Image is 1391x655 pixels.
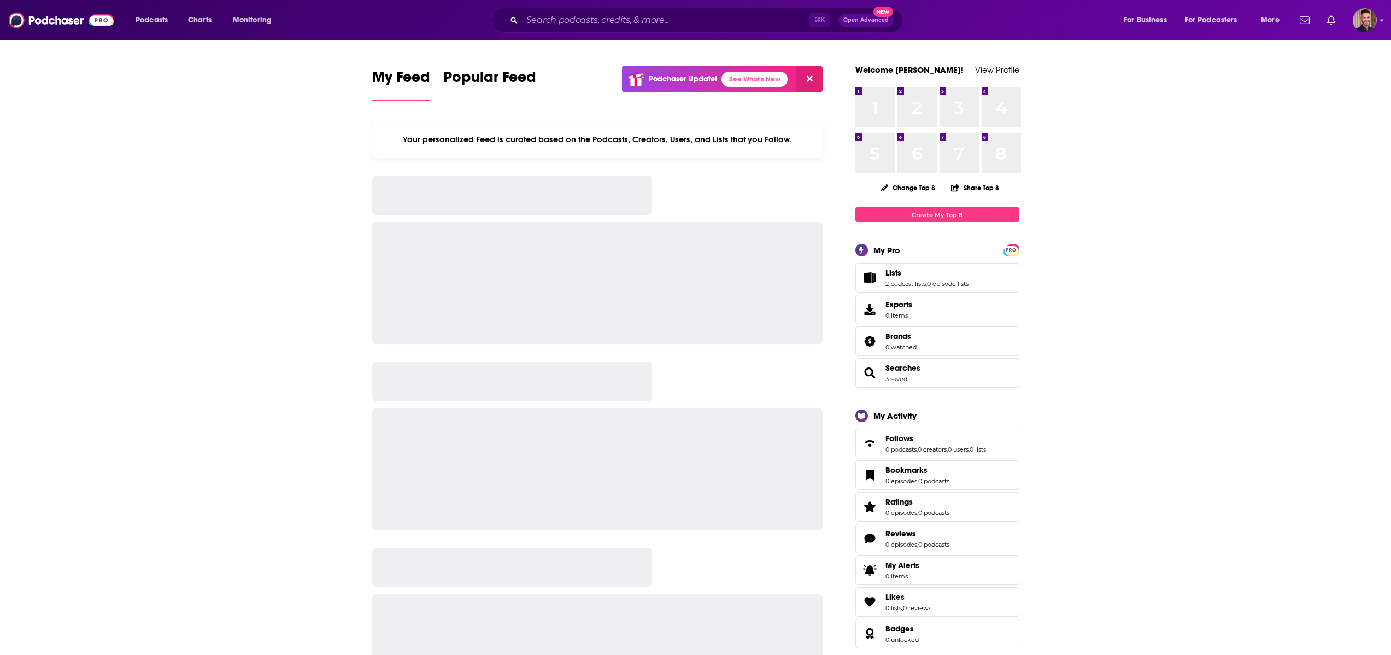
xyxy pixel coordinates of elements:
a: Searches [885,363,920,373]
button: Share Top 8 [950,177,1000,198]
button: open menu [225,11,286,29]
a: See What's New [721,72,788,87]
a: 0 lists [970,446,986,453]
span: , [902,604,903,612]
a: 0 podcasts [918,477,949,485]
span: Badges [885,624,914,634]
span: My Alerts [885,560,919,570]
a: My Feed [372,68,430,101]
span: Ratings [855,492,1019,522]
div: My Pro [873,245,900,255]
a: 3 saved [885,375,907,383]
a: 0 users [948,446,969,453]
a: Lists [859,270,881,285]
a: 2 podcast lists [885,280,926,288]
span: For Business [1124,13,1167,28]
span: Likes [855,587,1019,617]
span: Brands [885,331,911,341]
a: Show notifications dropdown [1295,11,1314,30]
span: 0 items [885,572,919,580]
span: , [917,509,918,517]
a: Show notifications dropdown [1323,11,1340,30]
span: Likes [885,592,905,602]
a: Bookmarks [885,465,949,475]
a: Likes [859,594,881,610]
a: Welcome [PERSON_NAME]! [855,65,964,75]
span: Popular Feed [443,68,536,93]
a: Follows [885,434,986,443]
a: 0 creators [918,446,947,453]
a: 0 episodes [885,477,917,485]
a: Create My Top 8 [855,207,1019,222]
span: , [917,446,918,453]
a: 0 watched [885,343,917,351]
a: Badges [859,626,881,641]
span: Logged in as benmcconaghy [1353,8,1377,32]
img: Podchaser - Follow, Share and Rate Podcasts [9,10,114,31]
button: open menu [1253,11,1293,29]
span: Searches [855,358,1019,388]
div: Your personalized Feed is curated based on the Podcasts, Creators, Users, and Lists that you Follow. [372,121,823,158]
a: Lists [885,268,969,278]
span: New [873,7,893,17]
a: Exports [855,295,1019,324]
span: More [1261,13,1280,28]
a: Reviews [885,529,949,539]
a: Ratings [885,497,949,507]
span: 0 items [885,312,912,319]
span: Charts [188,13,212,28]
span: , [947,446,948,453]
a: Likes [885,592,931,602]
p: Podchaser Update! [649,74,717,84]
a: Searches [859,365,881,381]
span: Open Advanced [843,17,889,23]
span: Badges [855,619,1019,648]
a: View Profile [975,65,1019,75]
span: Follows [885,434,913,443]
span: Exports [885,300,912,309]
a: 0 episode lists [927,280,969,288]
img: User Profile [1353,8,1377,32]
span: Exports [859,302,881,317]
button: Open AdvancedNew [838,14,894,27]
span: PRO [1005,246,1018,254]
span: Follows [855,429,1019,458]
span: Lists [855,263,1019,293]
button: open menu [1178,11,1253,29]
span: , [926,280,927,288]
a: Brands [885,331,917,341]
span: Monitoring [233,13,272,28]
a: PRO [1005,245,1018,254]
a: My Alerts [855,555,1019,585]
a: Brands [859,334,881,349]
span: Reviews [885,529,916,539]
span: , [917,541,918,548]
button: open menu [1116,11,1181,29]
span: For Podcasters [1185,13,1237,28]
span: Bookmarks [885,465,928,475]
a: 0 lists [885,604,902,612]
span: Brands [855,326,1019,356]
a: Reviews [859,531,881,546]
button: Change Top 8 [874,181,942,195]
span: Reviews [855,524,1019,553]
a: 0 reviews [903,604,931,612]
button: open menu [128,11,182,29]
input: Search podcasts, credits, & more... [522,11,809,29]
a: 0 podcasts [918,541,949,548]
div: My Activity [873,411,917,421]
a: Bookmarks [859,467,881,483]
span: Bookmarks [855,460,1019,490]
span: My Feed [372,68,430,93]
a: Follows [859,436,881,451]
a: 0 episodes [885,541,917,548]
a: Badges [885,624,919,634]
span: Podcasts [136,13,168,28]
a: Popular Feed [443,68,536,101]
button: Show profile menu [1353,8,1377,32]
span: , [917,477,918,485]
span: My Alerts [859,563,881,578]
